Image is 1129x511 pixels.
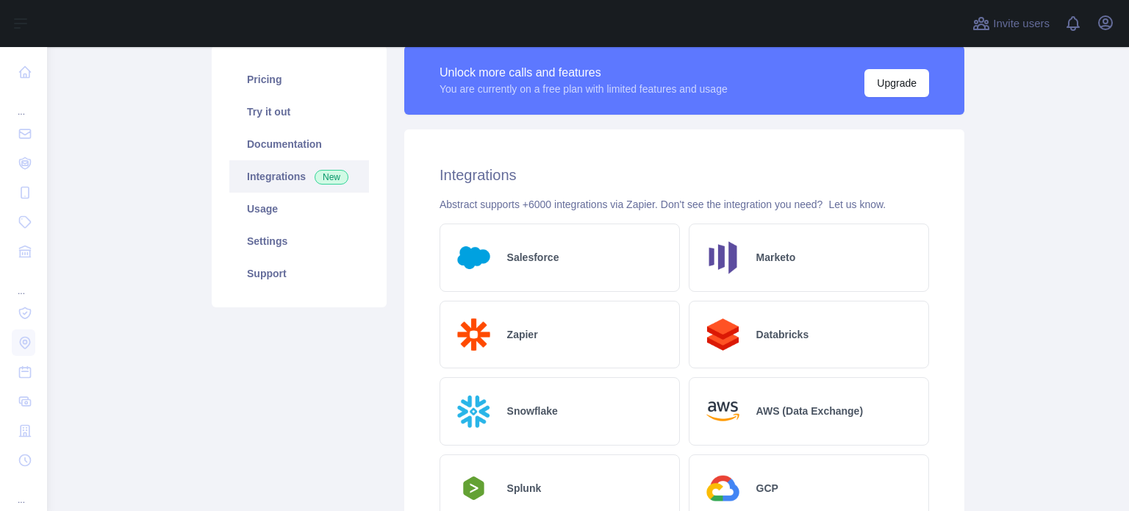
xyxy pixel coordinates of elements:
[229,160,369,193] a: Integrations New
[828,197,886,212] button: Let us know.
[440,64,728,82] div: Unlock more calls and features
[315,170,348,185] span: New
[969,12,1053,35] button: Invite users
[452,313,495,357] img: Logo
[12,88,35,118] div: ...
[229,193,369,225] a: Usage
[756,404,863,418] h2: AWS (Data Exchange)
[993,15,1050,32] span: Invite users
[12,268,35,297] div: ...
[452,472,495,504] img: Logo
[440,197,929,212] div: Abstract supports +6000 integrations via Zapier. Don't see the integration you need?
[229,225,369,257] a: Settings
[701,467,745,510] img: Logo
[756,250,796,265] h2: Marketo
[756,481,778,496] h2: GCP
[440,165,929,185] h2: Integrations
[864,69,929,97] button: Upgrade
[229,257,369,290] a: Support
[507,404,558,418] h2: Snowflake
[507,327,538,342] h2: Zapier
[507,481,542,496] h2: Splunk
[756,327,809,342] h2: Databricks
[701,236,745,279] img: Logo
[229,63,369,96] a: Pricing
[701,390,745,433] img: Logo
[229,128,369,160] a: Documentation
[452,390,495,433] img: Logo
[452,236,495,279] img: Logo
[507,250,559,265] h2: Salesforce
[701,313,745,357] img: Logo
[229,96,369,128] a: Try it out
[12,476,35,506] div: ...
[440,82,728,96] div: You are currently on a free plan with limited features and usage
